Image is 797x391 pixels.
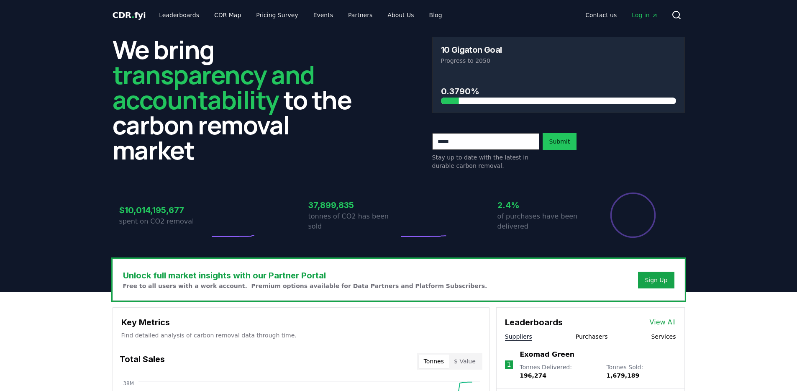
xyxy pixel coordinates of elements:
[497,211,588,232] p: of purchases have been delivered
[520,363,598,380] p: Tonnes Delivered :
[441,85,676,98] h3: 0.3790%
[208,8,248,23] a: CDR Map
[520,372,546,379] span: 196,274
[123,381,134,386] tspan: 38M
[579,8,623,23] a: Contact us
[505,316,563,329] h3: Leaderboards
[520,350,574,360] a: Exomad Green
[638,272,674,288] button: Sign Up
[423,8,449,23] a: Blog
[610,192,656,239] div: Percentage of sales delivered
[576,332,608,341] button: Purchasers
[121,331,481,340] p: Find detailed analysis of carbon removal data through time.
[579,8,664,23] nav: Main
[308,211,399,232] p: tonnes of CO2 has been sold
[543,133,577,150] button: Submit
[381,8,420,23] a: About Us
[249,8,305,23] a: Pricing Survey
[441,46,502,54] h3: 10 Gigaton Goal
[308,199,399,211] h3: 37,899,835
[432,153,539,170] p: Stay up to date with the latest in durable carbon removal.
[606,372,639,379] span: 1,679,189
[606,363,676,380] p: Tonnes Sold :
[113,9,146,21] a: CDR.fyi
[632,11,658,19] span: Log in
[650,317,676,327] a: View All
[497,199,588,211] h3: 2.4%
[507,360,511,370] p: 1
[645,276,667,284] a: Sign Up
[131,10,134,20] span: .
[121,316,481,329] h3: Key Metrics
[119,204,210,216] h3: $10,014,195,677
[119,216,210,226] p: spent on CO2 removal
[152,8,448,23] nav: Main
[113,57,315,117] span: transparency and accountability
[113,37,365,162] h2: We bring to the carbon removal market
[505,332,532,341] button: Suppliers
[625,8,664,23] a: Log in
[307,8,340,23] a: Events
[441,57,676,65] p: Progress to 2050
[113,10,146,20] span: CDR fyi
[123,269,487,282] h3: Unlock full market insights with our Partner Portal
[152,8,206,23] a: Leaderboards
[651,332,676,341] button: Services
[419,355,449,368] button: Tonnes
[123,282,487,290] p: Free to all users with a work account. Premium options available for Data Partners and Platform S...
[449,355,481,368] button: $ Value
[341,8,379,23] a: Partners
[120,353,165,370] h3: Total Sales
